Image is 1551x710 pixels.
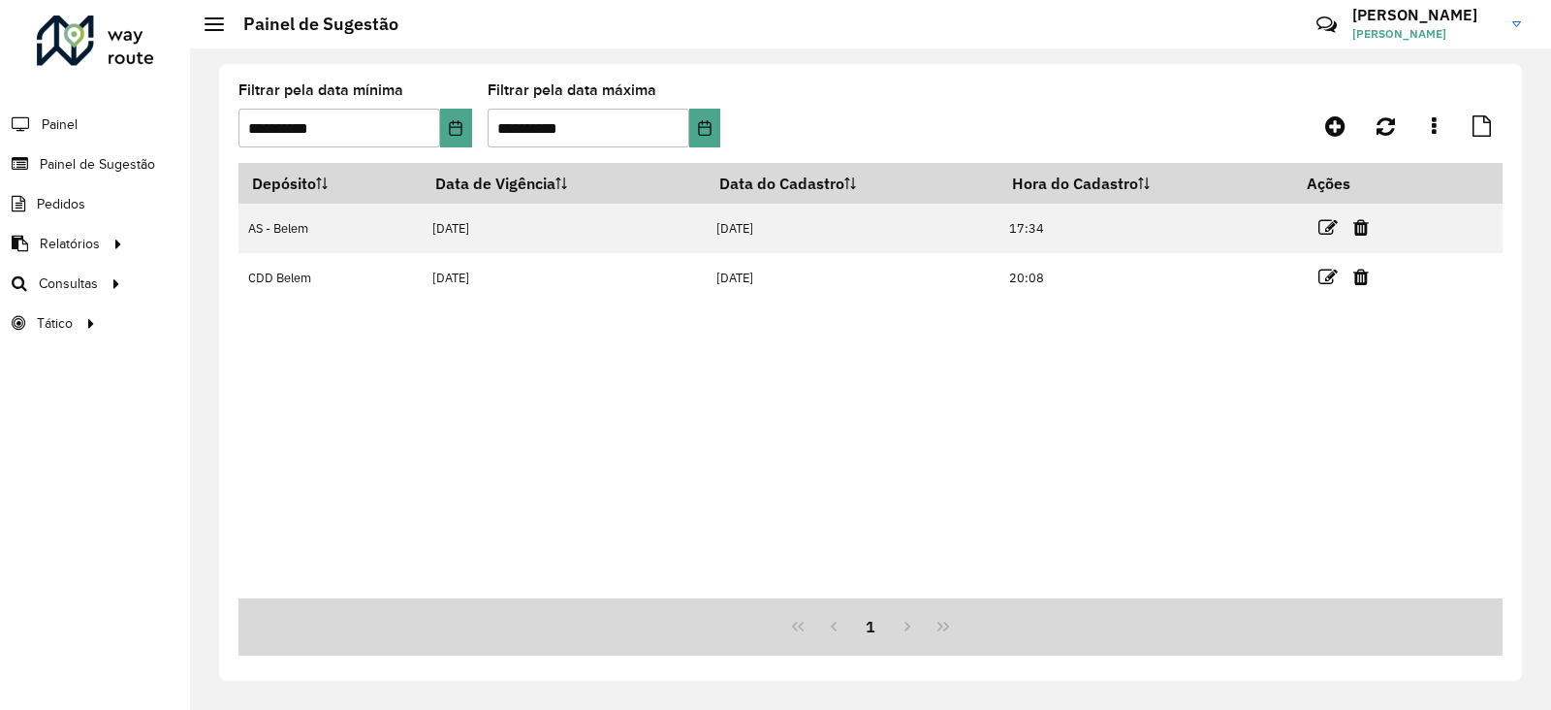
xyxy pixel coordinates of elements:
td: [DATE] [422,253,706,303]
button: 1 [852,608,889,645]
h2: Painel de Sugestão [224,14,398,35]
th: Ações [1293,163,1409,204]
th: Hora do Cadastro [998,163,1293,204]
a: Excluir [1353,264,1369,290]
a: Editar [1318,264,1338,290]
a: Editar [1318,214,1338,241]
td: AS - Belem [238,204,422,253]
button: Choose Date [689,109,720,147]
span: Relatórios [40,234,100,254]
td: CDD Belem [238,253,422,303]
td: 20:08 [998,253,1293,303]
td: [DATE] [706,253,998,303]
span: Painel [42,114,78,135]
th: Depósito [238,163,422,204]
a: Excluir [1353,214,1369,241]
label: Filtrar pela data mínima [238,79,403,102]
button: Choose Date [440,109,471,147]
th: Data do Cadastro [706,163,998,204]
label: Filtrar pela data máxima [488,79,656,102]
span: [PERSON_NAME] [1352,25,1498,43]
td: [DATE] [422,204,706,253]
span: Tático [37,313,73,334]
th: Data de Vigência [422,163,706,204]
span: Pedidos [37,194,85,214]
span: Consultas [39,274,98,294]
a: Contato Rápido [1306,4,1347,46]
span: Painel de Sugestão [40,154,155,175]
h3: [PERSON_NAME] [1352,6,1498,24]
td: 17:34 [998,204,1293,253]
td: [DATE] [706,204,998,253]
